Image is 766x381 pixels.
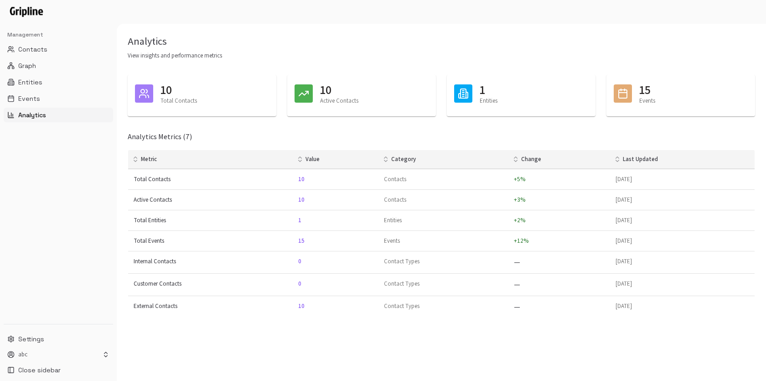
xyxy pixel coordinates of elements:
[18,110,46,120] span: Analytics
[298,257,301,266] p: 0
[384,196,406,204] p: Contacts
[514,175,525,184] p: +5%
[616,216,632,225] p: [DATE]
[141,155,157,164] p: Metric
[4,108,113,122] button: Analytics
[320,82,358,97] h4: 10
[616,302,632,311] p: [DATE]
[384,257,419,266] p: Contact Types
[134,237,164,245] p: Total Events
[384,175,406,184] p: Contacts
[128,52,222,60] p: View insights and performance metrics
[480,82,497,97] h4: 1
[384,237,400,245] p: Events
[384,302,419,311] p: Contact Types
[514,279,605,290] div: —
[18,350,27,359] p: abc
[298,280,301,288] p: 0
[514,257,605,268] div: —
[616,237,632,245] p: [DATE]
[18,45,47,54] span: Contacts
[18,61,36,70] span: Graph
[616,280,632,288] p: [DATE]
[18,365,61,375] span: Close sidebar
[320,97,358,105] p: Active Contacts
[4,42,113,57] button: Contacts
[521,155,541,164] p: Change
[113,24,120,381] button: Toggle Sidebar
[134,257,176,266] p: Internal Contacts
[514,196,525,204] p: +3%
[623,155,658,164] p: Last Updated
[4,75,113,89] button: Entities
[616,175,632,184] p: [DATE]
[160,97,197,105] p: Total Contacts
[18,334,44,344] span: Settings
[480,97,497,105] p: Entities
[4,91,113,106] button: Events
[384,216,402,225] p: Entities
[134,196,172,204] p: Active Contacts
[134,302,177,311] p: External Contacts
[134,280,181,288] p: Customer Contacts
[391,155,416,164] p: Category
[4,348,113,361] button: abc
[4,58,113,73] button: Graph
[18,78,42,87] span: Entities
[298,196,305,204] p: 10
[134,216,166,225] p: Total Entities
[514,302,605,313] div: —
[160,82,197,97] h4: 10
[4,332,113,346] button: Settings
[298,175,305,184] p: 10
[134,175,171,184] p: Total Contacts
[7,3,45,19] img: Logo
[514,216,525,225] p: +2%
[514,237,528,245] p: +12%
[128,131,755,143] h6: Analytics Metrics ( 7 )
[18,94,40,103] span: Events
[4,363,113,377] button: Close sidebar
[639,82,655,97] h4: 15
[298,216,301,225] p: 1
[298,302,305,311] p: 10
[305,155,320,164] p: Value
[4,27,113,42] div: Management
[298,237,305,245] p: 15
[639,97,655,105] p: Events
[128,35,222,48] h5: Analytics
[616,196,632,204] p: [DATE]
[616,257,632,266] p: [DATE]
[384,280,419,288] p: Contact Types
